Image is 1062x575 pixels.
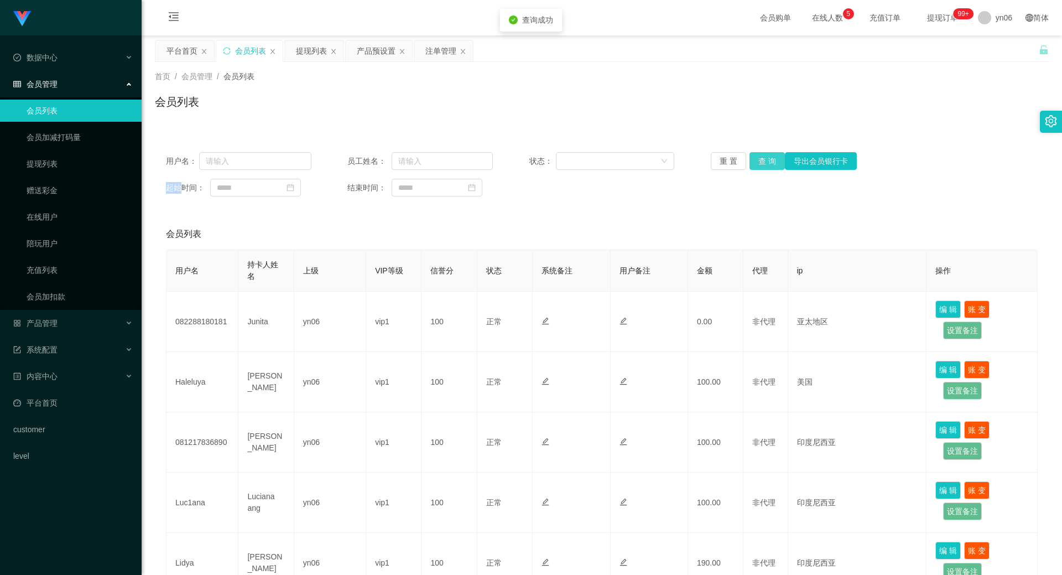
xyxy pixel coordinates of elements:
i: 图标: close [269,48,276,55]
span: 非代理 [752,498,775,507]
td: 081217836890 [166,412,238,473]
span: 状态 [486,266,502,275]
span: 正常 [486,317,502,326]
span: 信誉分 [430,266,454,275]
td: yn06 [294,473,366,533]
input: 请输入 [199,152,311,170]
i: 图标: menu-fold [155,1,192,36]
button: 设置备注 [943,322,982,339]
td: vip1 [366,473,421,533]
button: 账 变 [964,481,990,499]
div: 提现列表 [296,40,327,61]
a: 赠送彩金 [27,179,133,201]
sup: 5 [843,8,854,19]
td: 100.00 [688,412,743,473]
span: 非代理 [752,438,775,447]
span: 代理 [752,266,768,275]
i: 图标: close [201,48,207,55]
td: 082288180181 [166,292,238,352]
button: 编 辑 [935,542,961,560]
i: 图标: close [399,48,405,55]
span: VIP等级 [375,266,403,275]
span: 用户名： [166,156,199,167]
p: 5 [846,8,850,19]
i: 图标: profile [13,372,21,380]
a: 会员列表 [27,100,133,122]
span: 会员列表 [223,72,254,81]
span: 充值订单 [864,14,906,22]
td: 美国 [788,352,927,412]
a: 会员加减打码量 [27,126,133,148]
span: 首页 [155,72,170,81]
span: 非代理 [752,558,775,567]
td: 0.00 [688,292,743,352]
span: 起始时间： [166,182,210,194]
span: 操作 [935,266,951,275]
span: 金额 [697,266,712,275]
i: 图标: unlock [1039,45,1049,55]
td: vip1 [366,292,421,352]
i: 图标: down [661,158,668,165]
a: 陪玩用户 [27,232,133,255]
span: 员工姓名： [347,156,392,167]
a: customer [13,418,133,441]
a: 充值列表 [27,259,133,281]
sup: 270 [953,8,973,19]
i: 图标: close [330,48,337,55]
i: 图标: calendar [468,184,476,191]
i: 图标: setting [1045,115,1057,127]
button: 导出会员银行卡 [785,152,857,170]
i: 图标: edit [619,558,627,566]
input: 请输入 [392,152,493,170]
i: 图标: close [460,48,466,55]
td: 100.00 [688,473,743,533]
span: 内容中心 [13,372,58,381]
span: / [217,72,219,81]
span: 正常 [486,438,502,447]
button: 设置备注 [943,503,982,520]
button: 设置备注 [943,442,982,460]
td: 印度尼西亚 [788,412,927,473]
button: 查 询 [749,152,785,170]
td: yn06 [294,352,366,412]
i: 图标: check-circle-o [13,54,21,61]
span: 会员管理 [181,72,212,81]
td: 100 [421,292,477,352]
i: 图标: edit [542,377,549,385]
span: 系统备注 [542,266,572,275]
span: 会员列表 [166,227,201,241]
i: 图标: edit [619,317,627,325]
span: 上级 [303,266,319,275]
td: 100 [421,412,477,473]
button: 重 置 [711,152,746,170]
td: 亚太地区 [788,292,927,352]
i: 图标: calendar [287,184,294,191]
button: 账 变 [964,542,990,560]
div: 会员列表 [235,40,266,61]
span: 状态： [529,156,556,167]
i: 图标: global [1025,14,1033,22]
td: yn06 [294,412,366,473]
a: level [13,445,133,467]
i: 图标: edit [542,317,549,325]
td: yn06 [294,292,366,352]
i: 图标: edit [619,498,627,506]
i: 图标: edit [619,377,627,385]
a: 在线用户 [27,206,133,228]
i: 图标: table [13,80,21,88]
i: 图标: sync [223,47,231,55]
button: 账 变 [964,421,990,439]
span: 数据中心 [13,53,58,62]
span: 会员管理 [13,80,58,89]
button: 账 变 [964,361,990,379]
i: icon: check-circle [509,15,518,24]
span: ip [797,266,803,275]
span: 提现订单 [922,14,964,22]
td: Luciana ang [238,473,294,533]
button: 编 辑 [935,481,961,499]
button: 账 变 [964,301,990,318]
td: [PERSON_NAME] [238,412,294,473]
button: 编 辑 [935,361,961,379]
td: vip1 [366,352,421,412]
button: 设置备注 [943,382,982,400]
